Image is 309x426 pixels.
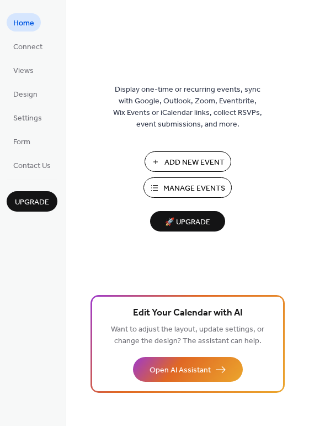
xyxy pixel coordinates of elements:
span: Views [13,65,34,77]
span: Manage Events [163,183,225,194]
span: Contact Us [13,160,51,172]
button: 🚀 Upgrade [150,211,225,232]
span: Home [13,18,34,29]
span: Form [13,136,30,148]
span: Open AI Assistant [150,365,211,376]
span: Add New Event [164,157,225,169]
span: Want to adjust the layout, update settings, or change the design? The assistant can help. [111,322,264,349]
span: Display one-time or recurring events, sync with Google, Outlook, Zoom, Eventbrite, Wix Events or ... [113,84,262,130]
button: Add New Event [145,151,231,172]
a: Home [7,13,41,31]
span: Design [13,89,38,101]
a: Views [7,61,40,79]
button: Upgrade [7,191,57,212]
button: Manage Events [143,177,232,198]
span: Settings [13,113,42,124]
span: Upgrade [15,197,49,208]
span: Connect [13,41,42,53]
a: Settings [7,108,49,127]
span: Edit Your Calendar with AI [133,306,243,321]
a: Contact Us [7,156,57,174]
a: Connect [7,37,49,55]
a: Design [7,85,44,103]
button: Open AI Assistant [133,357,243,382]
a: Form [7,132,37,150]
span: 🚀 Upgrade [157,215,219,230]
